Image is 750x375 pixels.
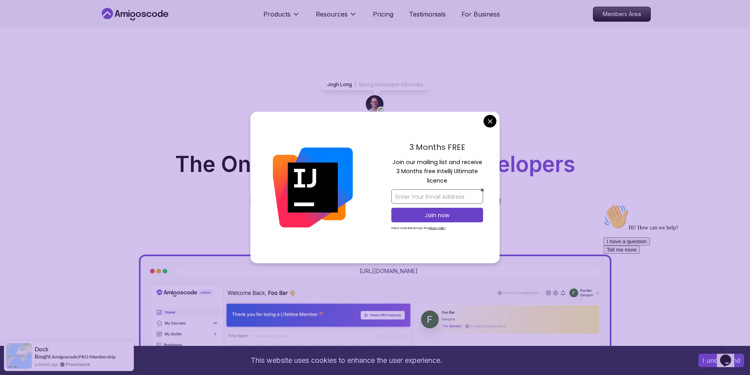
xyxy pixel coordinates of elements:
[717,344,742,367] iframe: chat widget
[243,185,507,207] p: Get unlimited access to coding , , and . Start your journey or level up your career with Amigosco...
[359,81,423,88] p: Spring Developer Advocate
[52,354,116,360] a: Amigoscode PRO Membership
[327,81,352,88] p: Jogh Long
[35,361,58,368] span: a month ago
[3,3,28,28] img: :wave:
[366,95,385,114] img: josh long
[3,36,50,44] button: I have a question
[6,352,687,369] div: This website uses cookies to enhance the user experience.
[316,9,357,25] button: Resources
[35,353,51,360] span: Bought
[106,153,644,175] h1: The One-Stop Platform for
[600,201,742,340] iframe: chat widget
[263,9,291,19] p: Products
[3,24,78,30] span: Hi! How can we help?
[593,7,651,22] a: Members Area
[316,9,348,19] p: Resources
[66,361,90,368] a: ProveSource
[593,7,650,21] p: Members Area
[359,267,418,275] a: [URL][DOMAIN_NAME]
[35,346,48,353] span: Dock
[3,44,39,53] button: Tell me more
[263,9,300,25] button: Products
[373,9,393,19] a: Pricing
[698,354,744,367] button: Accept cookies
[461,9,500,19] a: For Business
[6,343,32,369] img: provesource social proof notification image
[409,9,446,19] a: Testimonials
[457,151,575,177] span: Developers
[3,3,145,53] div: 👋Hi! How can we help?I have a questionTell me more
